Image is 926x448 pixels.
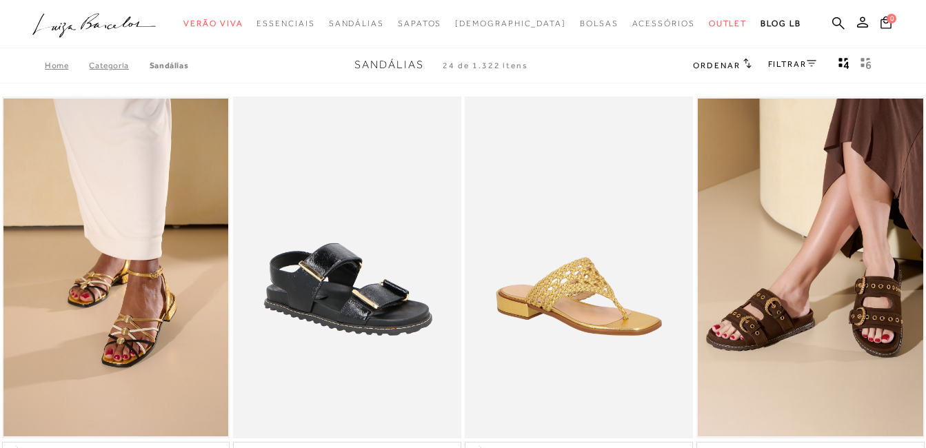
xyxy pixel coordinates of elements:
[466,99,692,436] a: SANDÁLIA RASTEIRA EM METALIZADO OURO COM TIRAS TRAMADAS SANDÁLIA RASTEIRA EM METALIZADO OURO COM ...
[834,57,854,74] button: Mostrar 4 produtos por linha
[45,61,89,70] a: Home
[256,19,314,28] span: Essenciais
[3,99,229,436] a: SANDÁLIA RASTEIRA EM COURO DOURADO COM TIRAS MULTICOR SANDÁLIA RASTEIRA EM COURO DOURADO COM TIRA...
[761,11,801,37] a: BLOG LB
[632,11,695,37] a: categoryNavScreenReaderText
[856,57,876,74] button: gridText6Desc
[234,99,460,436] a: PAPETE EM COURO VERNIZ PRETO COM SOLADO TRATORADO PAPETE EM COURO VERNIZ PRETO COM SOLADO TRATORADO
[256,11,314,37] a: categoryNavScreenReaderText
[398,19,441,28] span: Sapatos
[443,61,528,70] span: 24 de 1.322 itens
[768,59,816,69] a: FILTRAR
[709,19,747,28] span: Outlet
[693,61,740,70] span: Ordenar
[329,11,384,37] a: categoryNavScreenReaderText
[150,61,188,70] a: Sandálias
[709,11,747,37] a: categoryNavScreenReaderText
[455,11,566,37] a: noSubCategoriesText
[398,11,441,37] a: categoryNavScreenReaderText
[183,11,243,37] a: categoryNavScreenReaderText
[183,19,243,28] span: Verão Viva
[698,99,923,436] img: PAPETE EM CAMURÇA CAFÉ COM FIVELAS METÁLICAS
[580,11,618,37] a: categoryNavScreenReaderText
[887,14,896,23] span: 0
[234,99,460,436] img: PAPETE EM COURO VERNIZ PRETO COM SOLADO TRATORADO
[698,99,923,436] a: PAPETE EM CAMURÇA CAFÉ COM FIVELAS METÁLICAS PAPETE EM CAMURÇA CAFÉ COM FIVELAS METÁLICAS
[876,15,896,34] button: 0
[466,99,692,436] img: SANDÁLIA RASTEIRA EM METALIZADO OURO COM TIRAS TRAMADAS
[3,99,229,436] img: SANDÁLIA RASTEIRA EM COURO DOURADO COM TIRAS MULTICOR
[580,19,618,28] span: Bolsas
[89,61,149,70] a: Categoria
[455,19,566,28] span: [DEMOGRAPHIC_DATA]
[761,19,801,28] span: BLOG LB
[632,19,695,28] span: Acessórios
[354,59,424,71] span: Sandálias
[329,19,384,28] span: Sandálias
